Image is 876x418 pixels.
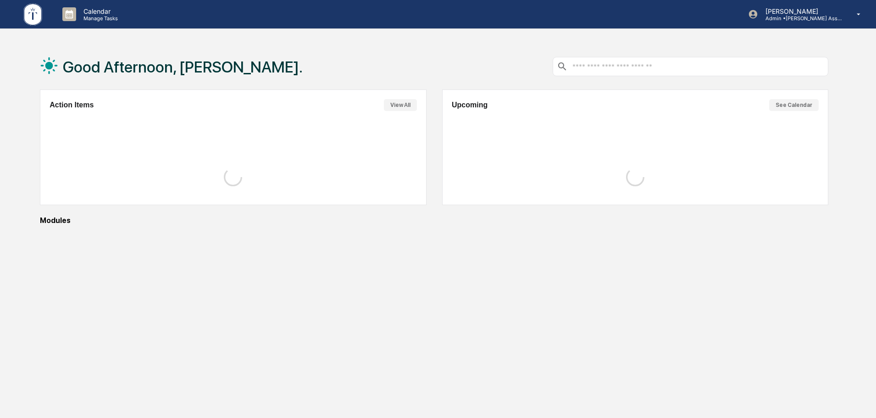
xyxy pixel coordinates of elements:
h2: Action Items [50,101,94,109]
p: Manage Tasks [76,15,122,22]
h2: Upcoming [452,101,488,109]
h1: Good Afternoon, [PERSON_NAME]. [63,58,303,76]
button: View All [384,99,417,111]
div: Modules [40,216,828,225]
img: logo [22,2,44,27]
p: [PERSON_NAME] [758,7,843,15]
p: Admin • [PERSON_NAME] Asset Management LLC [758,15,843,22]
p: Calendar [76,7,122,15]
button: See Calendar [769,99,819,111]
